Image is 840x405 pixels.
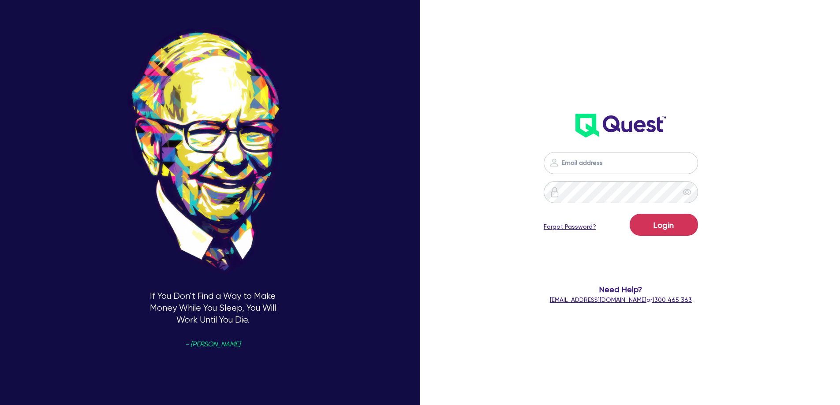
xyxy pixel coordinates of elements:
span: or [550,296,692,303]
span: Need Help? [508,283,734,295]
a: Forgot Password? [544,222,596,231]
img: icon-password [549,157,560,168]
img: wH2k97JdezQIQAAAABJRU5ErkJggg== [575,114,666,137]
span: - [PERSON_NAME] [185,341,240,348]
img: icon-password [549,187,560,197]
button: Login [630,214,698,236]
span: eye [683,188,691,197]
a: [EMAIL_ADDRESS][DOMAIN_NAME] [550,296,646,303]
tcxspan: Call 1300 465 363 via 3CX [652,296,692,303]
input: Email address [544,152,698,174]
